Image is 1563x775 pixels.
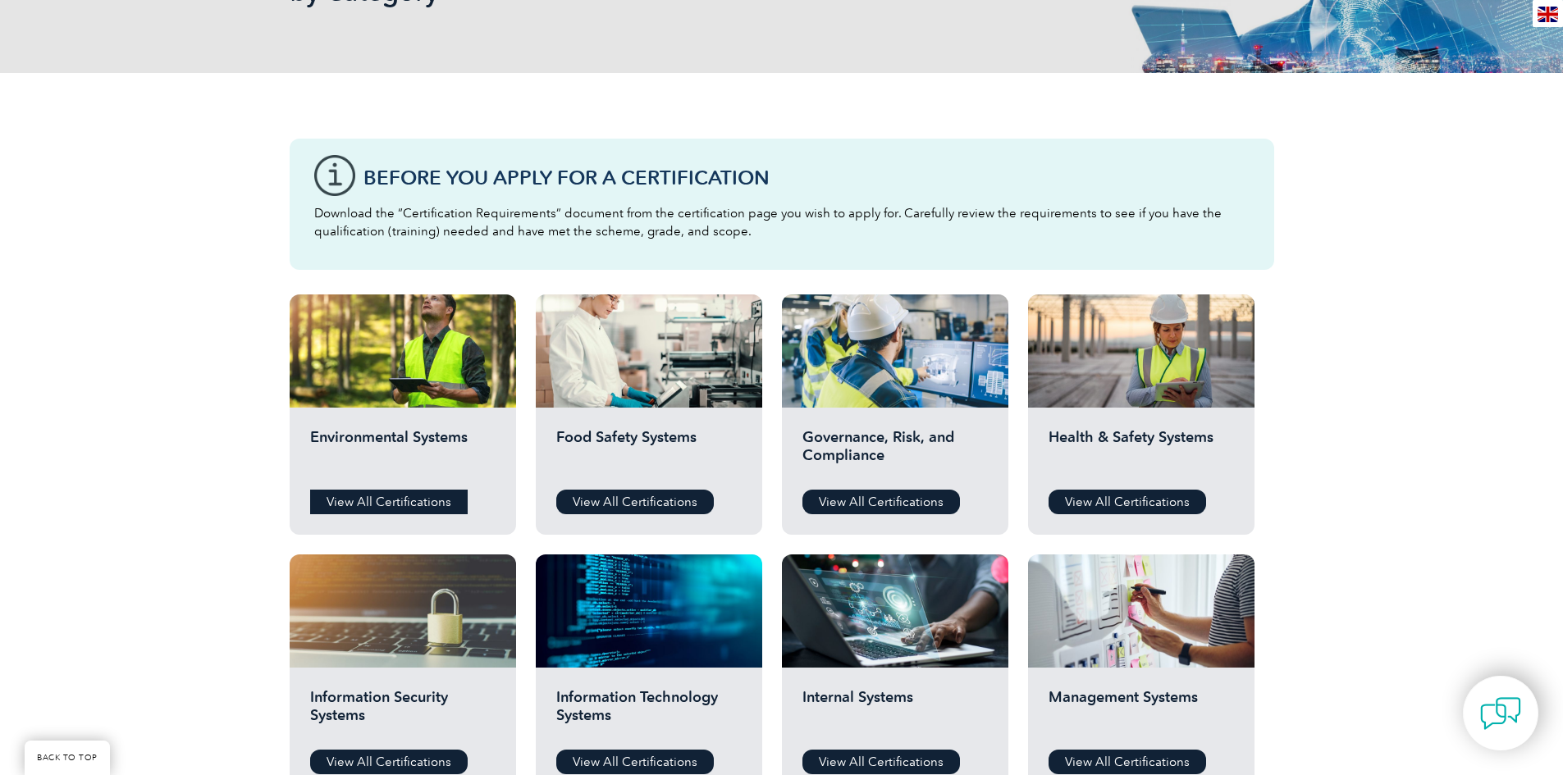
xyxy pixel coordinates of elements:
h3: Before You Apply For a Certification [363,167,1250,188]
h2: Health & Safety Systems [1049,428,1234,477]
h2: Information Security Systems [310,688,496,737]
a: View All Certifications [556,750,714,774]
p: Download the “Certification Requirements” document from the certification page you wish to apply ... [314,204,1250,240]
a: View All Certifications [802,750,960,774]
a: View All Certifications [556,490,714,514]
h2: Food Safety Systems [556,428,742,477]
a: View All Certifications [802,490,960,514]
h2: Management Systems [1049,688,1234,737]
img: contact-chat.png [1480,693,1521,734]
h2: Governance, Risk, and Compliance [802,428,988,477]
h2: Environmental Systems [310,428,496,477]
a: View All Certifications [310,750,468,774]
a: View All Certifications [1049,750,1206,774]
a: View All Certifications [1049,490,1206,514]
img: en [1538,7,1558,22]
a: View All Certifications [310,490,468,514]
h2: Internal Systems [802,688,988,737]
h2: Information Technology Systems [556,688,742,737]
a: BACK TO TOP [25,741,110,775]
